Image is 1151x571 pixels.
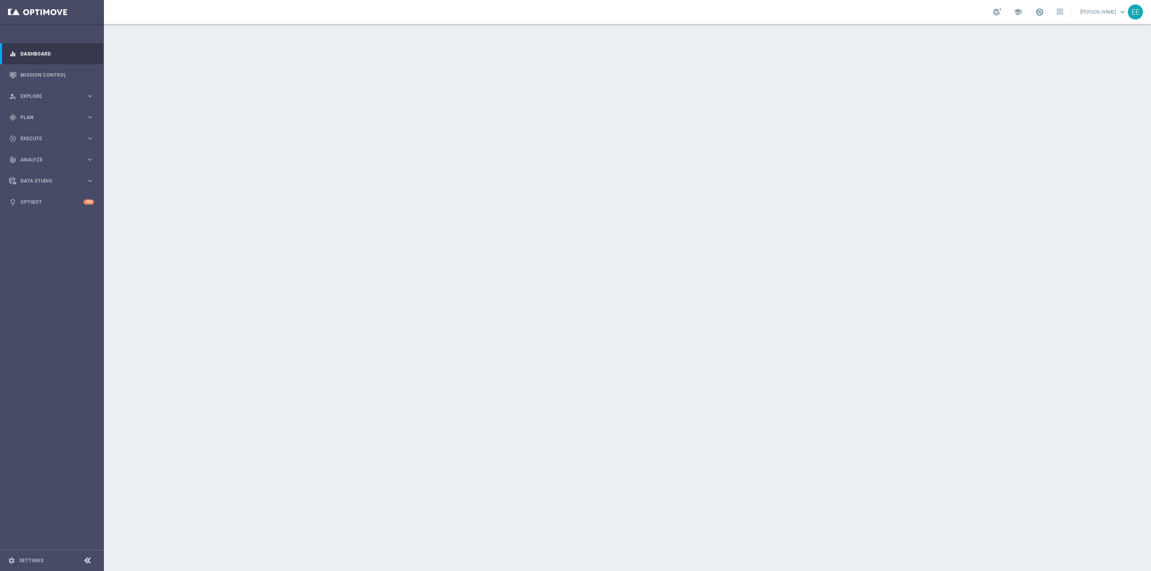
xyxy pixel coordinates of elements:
button: Mission Control [9,72,94,78]
div: Plan [9,114,86,121]
i: keyboard_arrow_right [86,156,94,163]
button: play_circle_outline Execute keyboard_arrow_right [9,135,94,142]
a: Settings [19,558,44,563]
i: play_circle_outline [9,135,16,142]
button: equalizer Dashboard [9,51,94,57]
i: equalizer [9,50,16,58]
i: gps_fixed [9,114,16,121]
a: Mission Control [20,64,94,86]
i: keyboard_arrow_right [86,92,94,100]
button: gps_fixed Plan keyboard_arrow_right [9,114,94,121]
div: EE [1128,4,1143,20]
i: track_changes [9,156,16,163]
div: Data Studio [9,177,86,185]
a: Dashboard [20,43,94,64]
i: settings [8,557,15,564]
span: Explore [20,94,86,99]
button: person_search Explore keyboard_arrow_right [9,93,94,99]
span: Data Studio [20,179,86,183]
div: Dashboard [9,43,94,64]
span: keyboard_arrow_down [1118,8,1127,16]
i: person_search [9,93,16,100]
div: +10 [84,199,94,205]
i: keyboard_arrow_right [86,113,94,121]
div: Explore [9,93,86,100]
span: school [1014,8,1022,16]
div: Execute [9,135,86,142]
a: Optibot [20,191,84,213]
button: Data Studio keyboard_arrow_right [9,178,94,184]
span: Analyze [20,157,86,162]
div: Optibot [9,191,94,213]
button: track_changes Analyze keyboard_arrow_right [9,157,94,163]
i: keyboard_arrow_right [86,135,94,142]
span: Plan [20,115,86,120]
button: lightbulb Optibot +10 [9,199,94,205]
i: keyboard_arrow_right [86,177,94,185]
i: lightbulb [9,199,16,206]
div: Mission Control [9,64,94,86]
div: Analyze [9,156,86,163]
span: Execute [20,136,86,141]
a: [PERSON_NAME]keyboard_arrow_down [1079,6,1128,18]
